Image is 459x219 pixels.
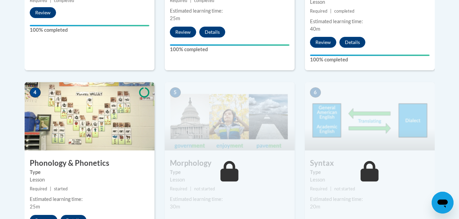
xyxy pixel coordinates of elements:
[170,186,187,191] span: Required
[165,158,295,169] h3: Morphology
[310,56,430,63] label: 100% completed
[310,26,320,32] span: 40m
[310,176,430,184] div: Lesson
[30,25,149,26] div: Your progress
[25,82,154,150] img: Course Image
[339,37,365,48] button: Details
[310,186,327,191] span: Required
[54,186,68,191] span: started
[165,82,295,150] img: Course Image
[310,37,336,48] button: Review
[170,46,289,53] label: 100% completed
[30,176,149,184] div: Lesson
[30,26,149,34] label: 100% completed
[432,192,454,214] iframe: Button to launch messaging window, conversation in progress
[170,87,181,98] span: 5
[310,195,430,203] div: Estimated learning time:
[170,7,289,15] div: Estimated learning time:
[170,27,196,38] button: Review
[170,169,289,176] label: Type
[190,186,191,191] span: |
[330,9,332,14] span: |
[30,87,41,98] span: 4
[334,9,354,14] span: completed
[170,44,289,46] div: Your progress
[170,195,289,203] div: Estimated learning time:
[30,195,149,203] div: Estimated learning time:
[305,82,435,150] img: Course Image
[310,204,320,209] span: 20m
[310,55,430,56] div: Your progress
[170,176,289,184] div: Lesson
[30,7,56,18] button: Review
[194,186,215,191] span: not started
[170,204,180,209] span: 30m
[199,27,225,38] button: Details
[25,158,154,169] h3: Phonology & Phonetics
[334,186,355,191] span: not started
[330,186,332,191] span: |
[310,9,327,14] span: Required
[310,169,430,176] label: Type
[310,18,430,25] div: Estimated learning time:
[30,186,47,191] span: Required
[30,169,149,176] label: Type
[30,204,40,209] span: 25m
[310,87,321,98] span: 6
[305,158,435,169] h3: Syntax
[170,15,180,21] span: 25m
[50,186,51,191] span: |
